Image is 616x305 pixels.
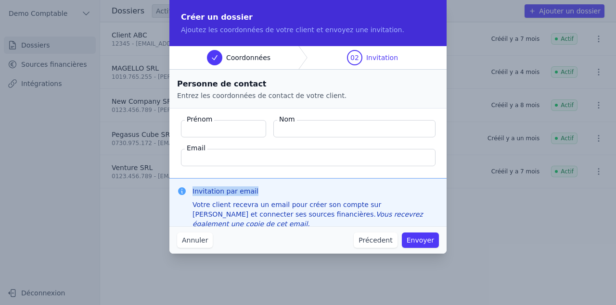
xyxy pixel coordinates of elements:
span: Coordonnées [226,53,270,62]
h2: Personne de contact [177,77,439,91]
span: 02 [350,53,359,62]
h2: Créer un dossier [181,12,435,23]
label: Nom [277,114,297,124]
label: Prénom [185,114,214,124]
span: Invitation [366,53,398,62]
em: Vous recevrez également une copie de cet email. [192,210,423,228]
p: Ajoutez les coordonnées de votre client et envoyez une invitation. [181,25,435,35]
p: Entrez les coordonnées de contact de votre client. [177,91,439,100]
button: Précedent [354,232,397,248]
div: Votre client recevra un email pour créer son compte sur [PERSON_NAME] et connecter ses sources fi... [192,200,439,229]
label: Email [185,143,207,153]
h3: Invitation par email [192,186,439,196]
button: Annuler [177,232,213,248]
nav: Progress [169,46,447,70]
button: Envoyer [402,232,439,248]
